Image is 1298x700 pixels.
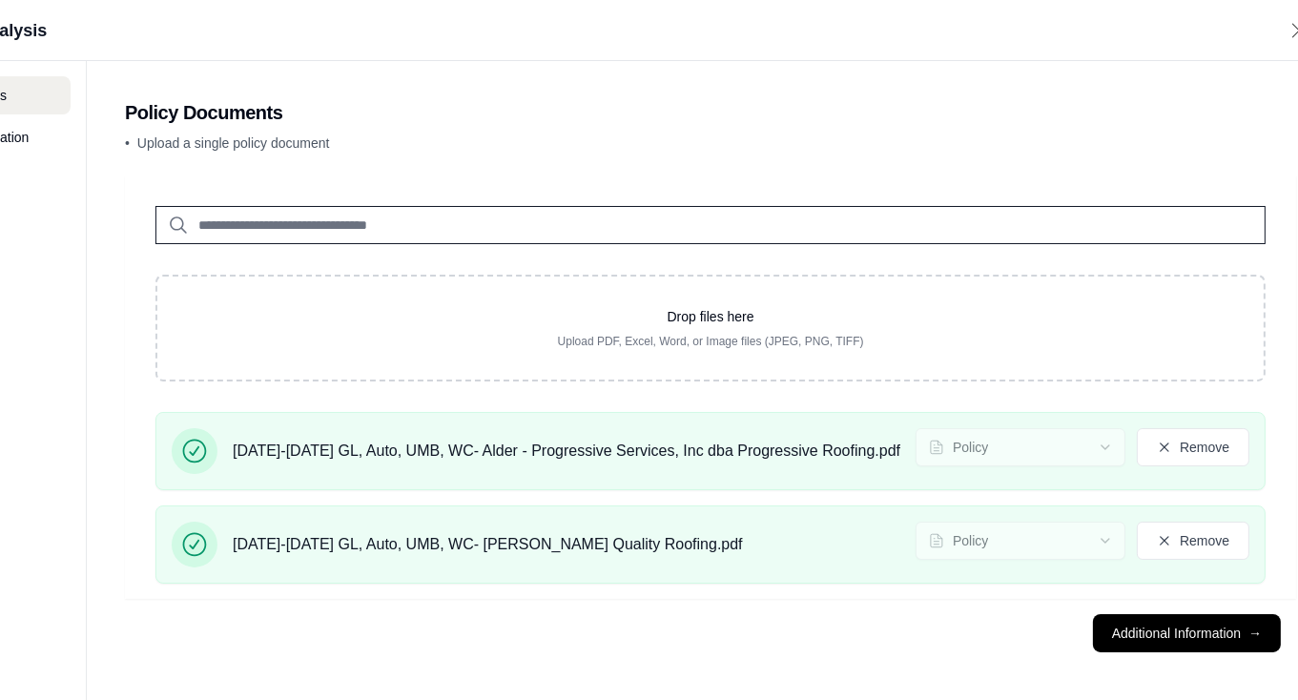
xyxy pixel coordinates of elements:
[233,533,743,556] span: [DATE]-[DATE] GL, Auto, UMB, WC- [PERSON_NAME] Quality Roofing.pdf
[188,334,1233,349] p: Upload PDF, Excel, Word, or Image files (JPEG, PNG, TIFF)
[137,135,330,151] span: Upload a single policy document
[188,307,1233,326] p: Drop files here
[1137,522,1249,560] button: Remove
[233,440,900,463] span: [DATE]-[DATE] GL, Auto, UMB, WC- Alder - Progressive Services, Inc dba Progressive Roofing.pdf
[125,99,1296,126] h2: Policy Documents
[1248,624,1262,643] span: →
[125,135,130,151] span: •
[1137,428,1249,466] button: Remove
[1093,614,1281,652] button: Additional Information→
